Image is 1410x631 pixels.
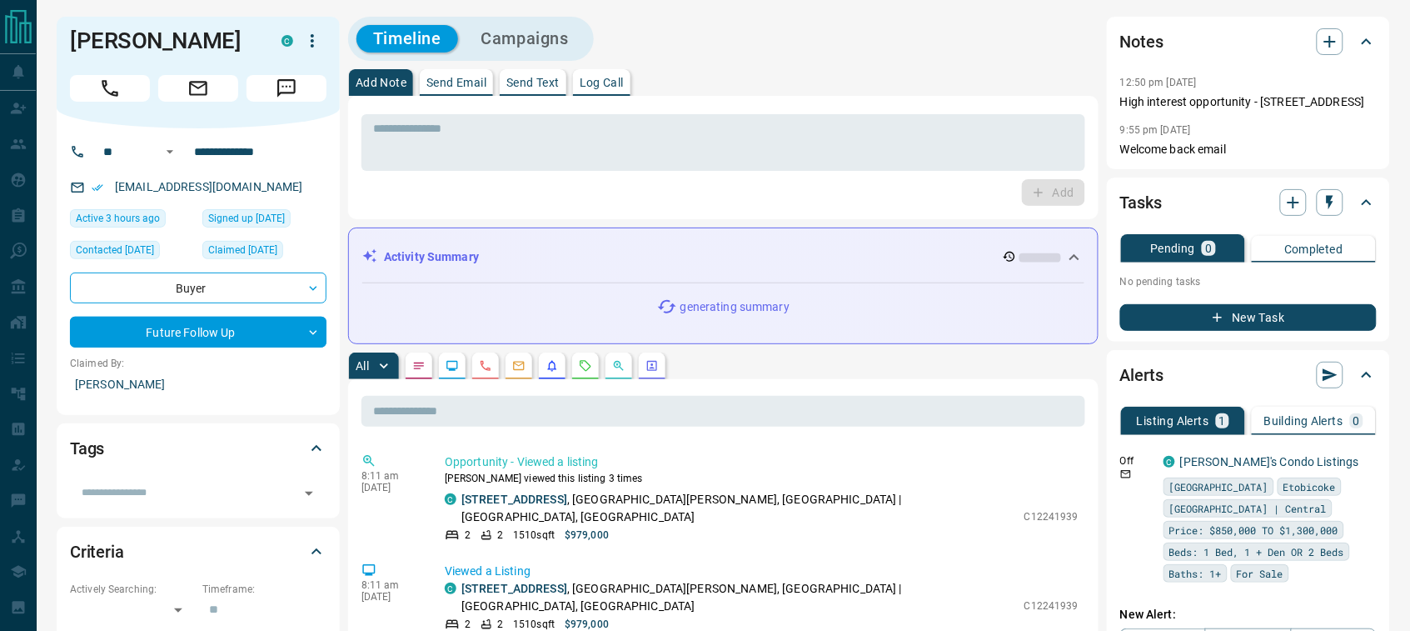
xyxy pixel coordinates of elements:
[70,75,150,102] span: Call
[1264,415,1343,427] p: Building Alerts
[297,482,321,505] button: Open
[1120,22,1377,62] div: Notes
[160,142,180,162] button: Open
[361,579,420,591] p: 8:11 am
[1120,355,1377,395] div: Alerts
[1205,243,1212,254] p: 0
[680,298,790,316] p: generating summary
[361,470,420,482] p: 8:11 am
[445,563,1079,580] p: Viewed a Listing
[1169,522,1338,538] span: Price: $850,000 TO $1,300,000
[92,182,103,193] svg: Email Verified
[426,77,486,88] p: Send Email
[479,359,492,373] svg: Calls
[446,359,459,373] svg: Lead Browsing Activity
[497,528,503,543] p: 2
[208,210,285,227] span: Signed up [DATE]
[70,241,194,264] div: Fri Jul 03 2020
[70,435,104,462] h2: Tags
[1137,415,1209,427] p: Listing Alerts
[1219,415,1226,427] p: 1
[208,242,277,258] span: Claimed [DATE]
[202,209,326,233] div: Sun Jun 14 2020
[115,180,303,193] a: [EMAIL_ADDRESS][DOMAIN_NAME]
[1120,269,1377,294] p: No pending tasks
[1024,509,1079,524] p: C12241939
[70,538,124,565] h2: Criteria
[1120,183,1377,223] div: Tasks
[412,359,426,373] svg: Notes
[565,528,609,543] p: $979,000
[1169,565,1222,582] span: Baths: 1+
[1353,415,1360,427] p: 0
[70,273,326,303] div: Buyer
[361,591,420,603] p: [DATE]
[1180,455,1359,468] a: [PERSON_NAME]'s Condo Listings
[461,493,567,506] a: [STREET_ADDRESS]
[445,583,456,594] div: condos.ca
[1237,565,1283,582] span: For Sale
[1120,93,1377,111] p: High interest opportunity - [STREET_ADDRESS]
[70,356,326,371] p: Claimed By:
[1024,598,1079,613] p: C12241939
[1120,606,1377,623] p: New Alert:
[1283,478,1336,495] span: Etobicoke
[76,242,154,258] span: Contacted [DATE]
[1284,243,1343,255] p: Completed
[579,359,592,373] svg: Requests
[506,77,560,88] p: Send Text
[70,209,194,233] div: Fri Aug 15 2025
[1120,77,1197,88] p: 12:50 pm [DATE]
[512,359,526,373] svg: Emails
[356,25,458,53] button: Timeline
[1169,478,1268,495] span: [GEOGRAPHIC_DATA]
[1120,189,1162,216] h2: Tasks
[612,359,625,373] svg: Opportunities
[1120,28,1163,55] h2: Notes
[361,482,420,493] p: [DATE]
[1120,124,1191,136] p: 9:55 pm [DATE]
[1120,141,1377,158] p: Welcome back email
[1163,456,1175,468] div: condos.ca
[70,317,326,348] div: Future Follow Up
[645,359,659,373] svg: Agent Actions
[1120,468,1132,480] svg: Email
[362,242,1084,273] div: Activity Summary
[465,25,585,53] button: Campaigns
[461,491,1016,526] p: , [GEOGRAPHIC_DATA][PERSON_NAME], [GEOGRAPHIC_DATA] | [GEOGRAPHIC_DATA], [GEOGRAPHIC_DATA]
[513,528,555,543] p: 1510 sqft
[384,248,479,266] p: Activity Summary
[580,77,624,88] p: Log Call
[465,528,471,543] p: 2
[445,453,1079,471] p: Opportunity - Viewed a listing
[202,241,326,264] div: Sun Jun 14 2020
[70,582,194,597] p: Actively Searching:
[282,35,293,47] div: condos.ca
[70,428,326,468] div: Tags
[461,582,567,595] a: [STREET_ADDRESS]
[202,582,326,597] p: Timeframe:
[70,532,326,572] div: Criteria
[1120,453,1153,468] p: Off
[356,77,406,88] p: Add Note
[445,471,1079,486] p: [PERSON_NAME] viewed this listing 3 times
[445,493,456,505] div: condos.ca
[1169,543,1344,560] span: Beds: 1 Bed, 1 + Den OR 2 Beds
[1150,243,1195,254] p: Pending
[247,75,326,102] span: Message
[76,210,160,227] span: Active 3 hours ago
[546,359,559,373] svg: Listing Alerts
[70,371,326,398] p: [PERSON_NAME]
[158,75,238,102] span: Email
[1120,304,1377,331] button: New Task
[1169,500,1327,517] span: [GEOGRAPHIC_DATA] | Central
[70,28,257,54] h1: [PERSON_NAME]
[356,360,369,372] p: All
[1120,362,1163,388] h2: Alerts
[461,580,1016,615] p: , [GEOGRAPHIC_DATA][PERSON_NAME], [GEOGRAPHIC_DATA] | [GEOGRAPHIC_DATA], [GEOGRAPHIC_DATA]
